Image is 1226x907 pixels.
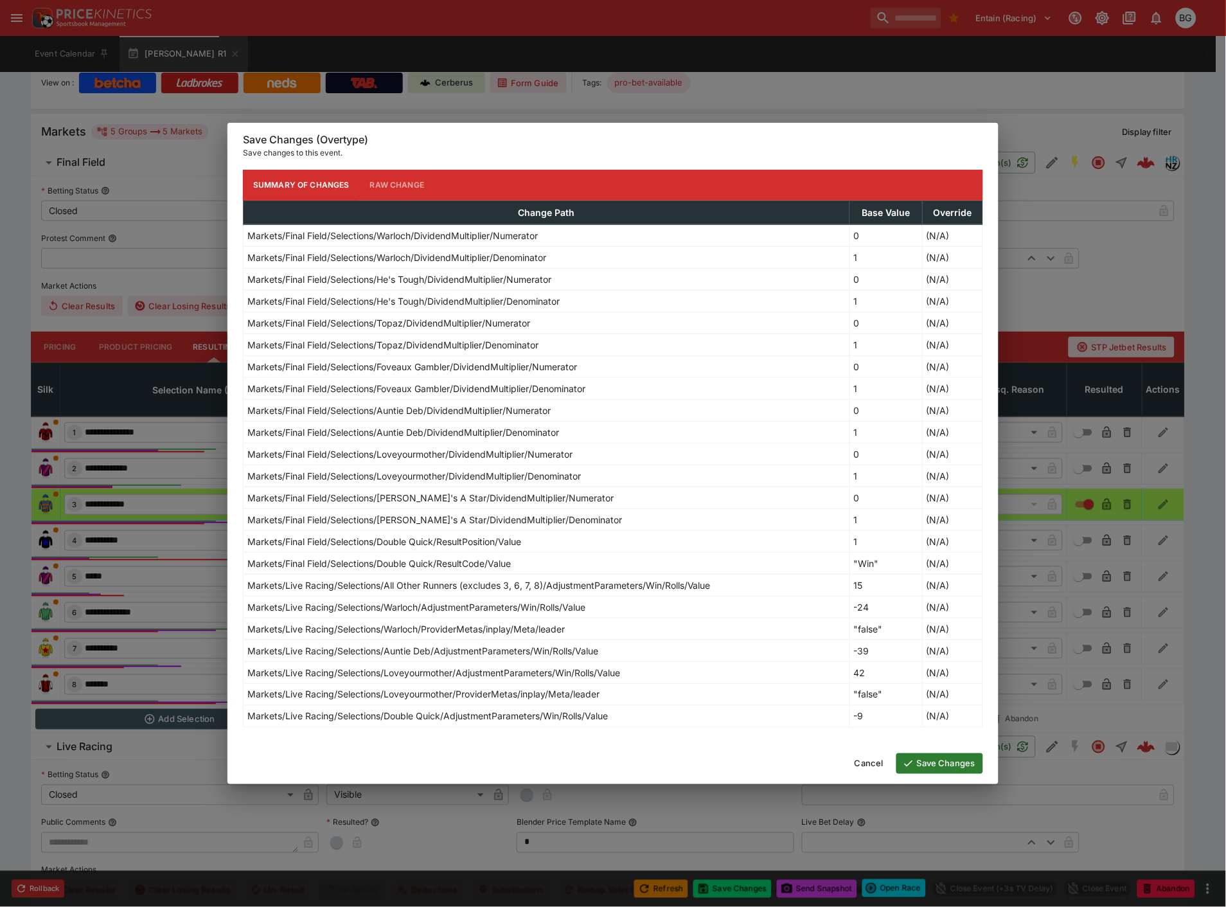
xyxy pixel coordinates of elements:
p: Markets/Live Racing/Selections/Warloch/AdjustmentParameters/Win/Rolls/Value [247,600,585,614]
td: 1 [849,377,922,399]
td: "Win" [849,552,922,574]
p: Markets/Final Field/Selections/Loveyourmother/DividendMultiplier/Numerator [247,447,573,461]
td: (N/A) [923,596,983,618]
td: 42 [849,661,922,683]
p: Markets/Final Field/Selections/He's Tough/DividendMultiplier/Denominator [247,294,560,308]
p: Markets/Final Field/Selections/Topaz/DividendMultiplier/Denominator [247,338,538,352]
td: 0 [849,399,922,421]
td: (N/A) [923,683,983,705]
td: 1 [849,421,922,443]
td: (N/A) [923,705,983,727]
td: (N/A) [923,574,983,596]
td: -24 [849,596,922,618]
td: (N/A) [923,640,983,661]
td: (N/A) [923,552,983,574]
p: Markets/Final Field/Selections/Foveaux Gambler/DividendMultiplier/Denominator [247,382,585,395]
p: Markets/Final Field/Selections/Double Quick/ResultPosition/Value [247,535,521,548]
td: (N/A) [923,224,983,246]
td: (N/A) [923,465,983,487]
p: Markets/Live Racing/Selections/Double Quick/AdjustmentParameters/Win/Rolls/Value [247,710,608,723]
td: 0 [849,443,922,465]
td: (N/A) [923,399,983,421]
td: (N/A) [923,355,983,377]
p: Markets/Final Field/Selections/Foveaux Gambler/DividendMultiplier/Numerator [247,360,577,373]
td: (N/A) [923,661,983,683]
p: Markets/Live Racing/Selections/Warloch/ProviderMetas/inplay/Meta/leader [247,622,565,636]
td: 1 [849,246,922,268]
td: 0 [849,268,922,290]
p: Markets/Final Field/Selections/Auntie Deb/DividendMultiplier/Denominator [247,426,559,439]
td: 0 [849,224,922,246]
td: 1 [849,334,922,355]
td: "false" [849,683,922,705]
p: Markets/Final Field/Selections/Warloch/DividendMultiplier/Denominator [247,251,546,264]
p: Markets/Final Field/Selections/Loveyourmother/DividendMultiplier/Denominator [247,469,581,483]
p: Save changes to this event. [243,147,983,159]
td: (N/A) [923,443,983,465]
p: Markets/Final Field/Selections/Auntie Deb/DividendMultiplier/Numerator [247,404,551,417]
td: -9 [849,705,922,727]
td: -39 [849,640,922,661]
td: (N/A) [923,530,983,552]
td: (N/A) [923,312,983,334]
td: (N/A) [923,334,983,355]
th: Override [923,201,983,224]
p: Markets/Live Racing/Selections/Auntie Deb/AdjustmentParameters/Win/Rolls/Value [247,644,598,658]
td: 15 [849,574,922,596]
p: Markets/Live Racing/Selections/Loveyourmother/AdjustmentParameters/Win/Rolls/Value [247,666,620,679]
p: Markets/Live Racing/Selections/Loveyourmother/ProviderMetas/inplay/Meta/leader [247,688,600,701]
td: (N/A) [923,290,983,312]
td: (N/A) [923,377,983,399]
p: Markets/Final Field/Selections/He's Tough/DividendMultiplier/Numerator [247,273,551,286]
td: 1 [849,465,922,487]
button: Cancel [847,753,891,774]
td: (N/A) [923,487,983,508]
td: 0 [849,487,922,508]
td: (N/A) [923,421,983,443]
p: Markets/Final Field/Selections/[PERSON_NAME]'s A Star/DividendMultiplier/Denominator [247,513,622,526]
td: (N/A) [923,246,983,268]
th: Base Value [849,201,922,224]
p: Markets/Final Field/Selections/Warloch/DividendMultiplier/Numerator [247,229,538,242]
p: Markets/Final Field/Selections/[PERSON_NAME]'s A Star/DividendMultiplier/Numerator [247,491,614,505]
td: (N/A) [923,508,983,530]
td: (N/A) [923,618,983,640]
td: (N/A) [923,268,983,290]
td: 1 [849,530,922,552]
td: 0 [849,312,922,334]
td: 1 [849,508,922,530]
button: Raw Change [360,170,435,201]
p: Markets/Live Racing/Selections/All Other Runners (excludes 3, 6, 7, 8)/AdjustmentParameters/Win/R... [247,579,711,592]
td: 1 [849,290,922,312]
td: "false" [849,618,922,640]
h6: Save Changes (Overtype) [243,133,983,147]
p: Markets/Final Field/Selections/Topaz/DividendMultiplier/Numerator [247,316,530,330]
th: Change Path [244,201,850,224]
button: Save Changes [896,753,983,774]
button: Summary of Changes [243,170,360,201]
p: Markets/Final Field/Selections/Double Quick/ResultCode/Value [247,557,511,570]
td: 0 [849,355,922,377]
